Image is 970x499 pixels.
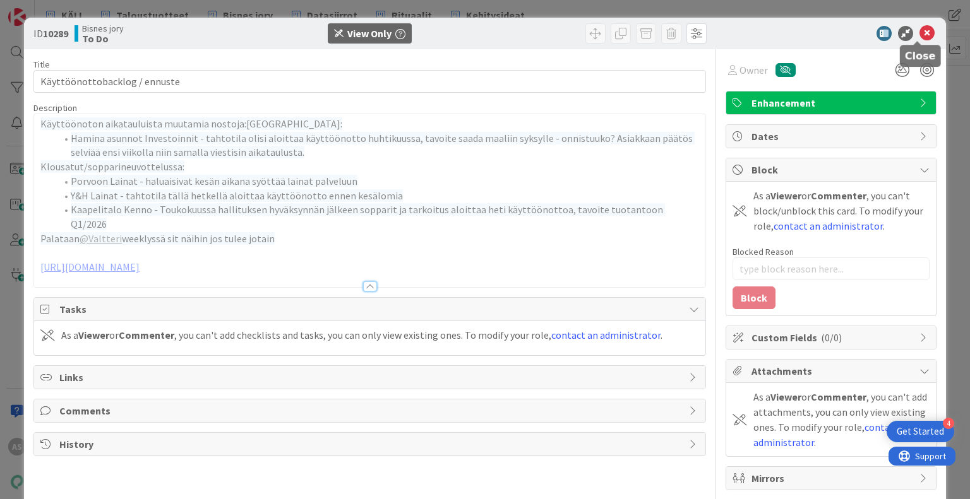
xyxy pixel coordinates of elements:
[751,330,913,345] span: Custom Fields
[71,175,357,187] span: Porvoon Lainat - haluaisivat kesän aikana syöttää lainat palveluun
[887,421,954,442] div: Open Get Started checklist, remaining modules: 4
[33,26,68,41] span: ID
[770,390,801,403] b: Viewer
[82,33,124,44] b: To Do
[61,327,662,343] div: As a or , you can't add checklists and tasks, you can only view existing ones. To modify your rol...
[943,418,954,429] div: 4
[751,162,913,177] span: Block
[119,329,174,341] b: Commenter
[774,220,883,232] a: contact an administrator
[59,370,682,385] span: Links
[753,188,930,233] div: As a or , you can't block/unblock this card. To modify your role, .
[78,329,109,341] b: Viewer
[753,389,930,450] div: As a or , you can't add attachments, you can only view existing ones. To modify your role, .
[733,246,794,257] label: Blocked Reason
[33,59,50,70] label: Title
[347,26,392,41] div: View Only
[33,70,705,93] input: type card name here...
[770,189,801,202] b: Viewer
[821,331,842,344] span: ( 0/0 )
[82,23,124,33] span: Bisnes jory
[751,95,913,110] span: Enhancement
[59,302,682,317] span: Tasks
[40,261,140,273] a: [URL][DOMAIN_NAME]
[59,437,682,452] span: History
[897,425,944,438] div: Get Started
[59,403,682,418] span: Comments
[40,117,342,130] span: Käyttöönoton aikatauluista muutamia nostoja:[GEOGRAPHIC_DATA]:
[551,329,661,341] a: contact an administrator
[751,363,913,379] span: Attachments
[811,390,866,403] b: Commenter
[739,62,768,78] span: Owner
[71,132,695,159] span: Hamina asunnot Investoinnit - tahtotila olisi aloittaa käyttöönotto huhtikuussa, tavoite saada ma...
[40,160,184,173] span: Klousatut/sopparineuvottelussa:
[905,50,936,62] h5: Close
[33,102,77,114] span: Description
[43,27,68,40] b: 10289
[80,232,122,245] a: @Valtteri
[751,129,913,144] span: Dates
[751,471,913,486] span: Mirrors
[71,203,665,230] span: Kaapelitalo Kenno - Toukokuussa hallituksen hyväksynnän jälkeen sopparit ja tarkoitus aloittaa he...
[122,232,275,245] span: weeklyssä sit näihin jos tulee jotain
[27,2,57,17] span: Support
[40,232,80,245] span: Palataan
[71,189,403,202] span: Y&H Lainat - tahtotila tällä hetkellä aloittaa käyttöönotto ennen kesälomia
[733,286,775,309] button: Block
[811,189,866,202] b: Commenter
